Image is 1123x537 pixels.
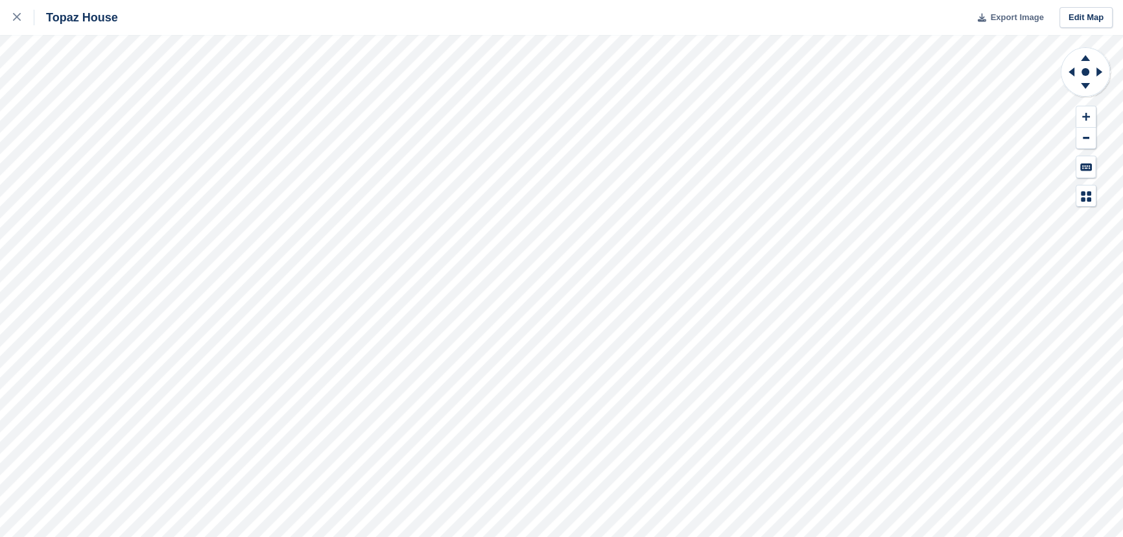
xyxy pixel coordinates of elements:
[1059,7,1113,29] a: Edit Map
[970,7,1044,29] button: Export Image
[1076,106,1096,128] button: Zoom In
[34,10,118,25] div: Topaz House
[1076,156,1096,178] button: Keyboard Shortcuts
[1076,128,1096,149] button: Zoom Out
[990,11,1043,24] span: Export Image
[1076,185,1096,207] button: Map Legend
